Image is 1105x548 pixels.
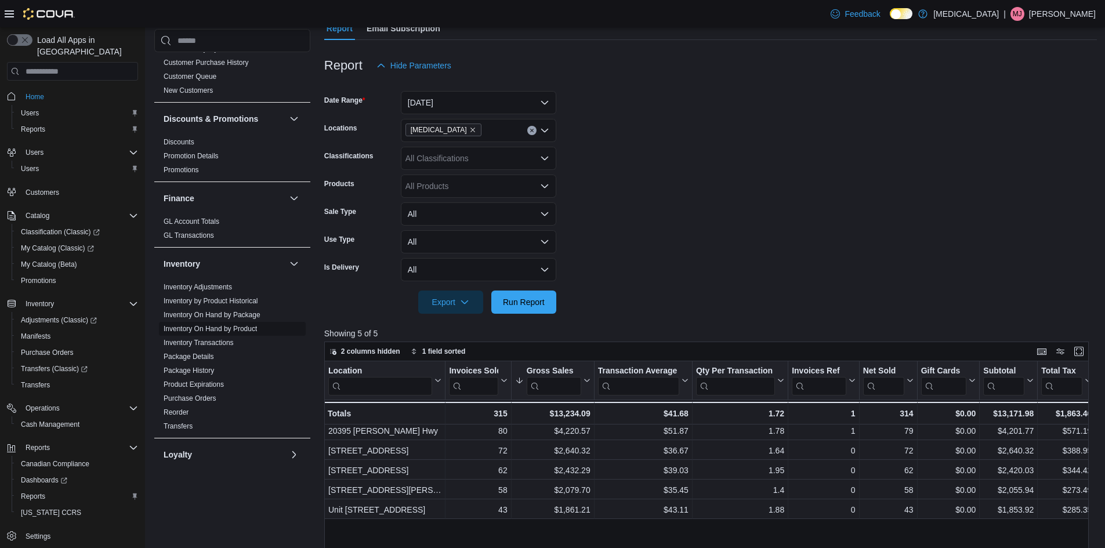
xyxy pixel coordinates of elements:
[1035,344,1049,358] button: Keyboard shortcuts
[863,366,904,377] div: Net Sold
[26,92,44,101] span: Home
[2,144,143,161] button: Users
[2,400,143,416] button: Operations
[21,332,50,341] span: Manifests
[2,184,143,201] button: Customers
[21,364,88,373] span: Transfers (Classic)
[341,347,400,356] span: 2 columns hidden
[164,394,216,403] span: Purchase Orders
[1013,7,1022,21] span: MJ
[164,297,258,305] a: Inventory by Product Historical
[164,449,285,460] button: Loyalty
[164,152,219,160] a: Promotion Details
[696,424,784,438] div: 1.78
[16,257,138,271] span: My Catalog (Beta)
[16,362,138,376] span: Transfers (Classic)
[164,422,193,431] span: Transfers
[21,185,138,199] span: Customers
[696,407,784,420] div: 1.72
[792,424,855,438] div: 1
[164,338,234,347] span: Inventory Transactions
[164,72,216,81] a: Customer Queue
[26,443,50,452] span: Reports
[449,464,507,478] div: 62
[597,407,688,420] div: $41.68
[863,484,913,498] div: 58
[164,380,224,389] span: Product Expirations
[16,257,82,271] a: My Catalog (Beta)
[154,28,310,102] div: Customer
[164,258,200,270] h3: Inventory
[792,366,846,395] div: Invoices Ref
[164,394,216,402] a: Purchase Orders
[863,407,913,420] div: 314
[328,424,441,438] div: 20395 [PERSON_NAME] Hwy
[16,241,99,255] a: My Catalog (Classic)
[983,366,1024,395] div: Subtotal
[12,224,143,240] a: Classification (Classic)
[164,366,214,375] a: Package History
[26,211,49,220] span: Catalog
[16,274,138,288] span: Promotions
[515,424,590,438] div: $4,220.57
[324,235,354,244] label: Use Type
[16,418,84,431] a: Cash Management
[422,347,466,356] span: 1 field sorted
[597,366,679,395] div: Transaction Average
[164,380,224,389] a: Product Expirations
[2,88,143,104] button: Home
[921,407,976,420] div: $0.00
[324,59,363,72] h3: Report
[16,313,138,327] span: Adjustments (Classic)
[515,407,590,420] div: $13,234.09
[164,325,257,333] a: Inventory On Hand by Product
[21,348,74,357] span: Purchase Orders
[21,401,138,415] span: Operations
[983,464,1034,478] div: $2,420.03
[983,484,1034,498] div: $2,055.94
[16,489,50,503] a: Reports
[164,422,193,430] a: Transfers
[154,135,310,182] div: Discounts & Promotions
[696,366,775,377] div: Qty Per Transaction
[401,91,556,114] button: [DATE]
[449,366,498,377] div: Invoices Sold
[164,193,285,204] button: Finance
[921,424,976,438] div: $0.00
[21,244,94,253] span: My Catalog (Classic)
[164,113,258,125] h3: Discounts & Promotions
[164,113,285,125] button: Discounts & Promotions
[921,366,966,377] div: Gift Cards
[12,416,143,433] button: Cash Management
[164,217,219,226] a: GL Account Totals
[16,122,138,136] span: Reports
[328,366,441,395] button: Location
[696,444,784,458] div: 1.64
[164,353,214,361] a: Package Details
[164,408,189,416] a: Reorder
[449,366,498,395] div: Invoices Sold
[21,90,49,104] a: Home
[21,89,138,103] span: Home
[21,380,50,390] span: Transfers
[287,448,301,462] button: Loyalty
[21,209,54,223] button: Catalog
[425,291,476,314] span: Export
[12,361,143,377] a: Transfers (Classic)
[863,444,913,458] div: 72
[12,273,143,289] button: Promotions
[597,366,679,377] div: Transaction Average
[21,146,48,159] button: Users
[411,124,467,136] span: [MEDICAL_DATA]
[921,366,966,395] div: Gift Card Sales
[324,179,354,188] label: Products
[515,464,590,478] div: $2,432.29
[1041,424,1092,438] div: $571.19
[16,346,78,360] a: Purchase Orders
[164,86,213,95] a: New Customers
[515,484,590,498] div: $2,079.70
[164,137,194,147] span: Discounts
[12,256,143,273] button: My Catalog (Beta)
[324,263,359,272] label: Is Delivery
[16,378,138,392] span: Transfers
